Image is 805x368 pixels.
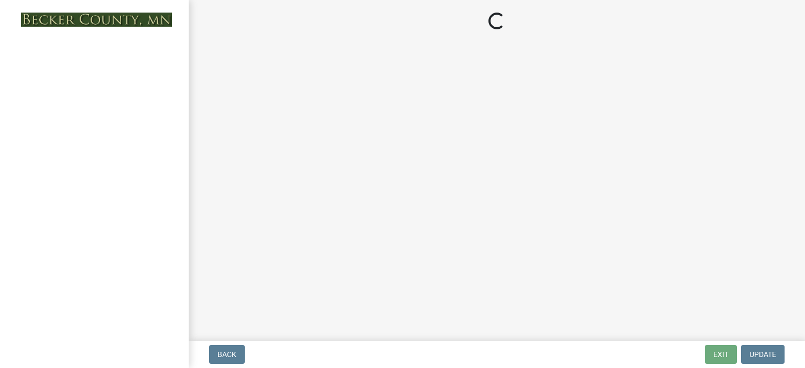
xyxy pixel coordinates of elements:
img: Becker County, Minnesota [21,13,172,27]
button: Exit [705,345,737,364]
span: Update [749,350,776,359]
span: Back [217,350,236,359]
button: Update [741,345,785,364]
button: Back [209,345,245,364]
